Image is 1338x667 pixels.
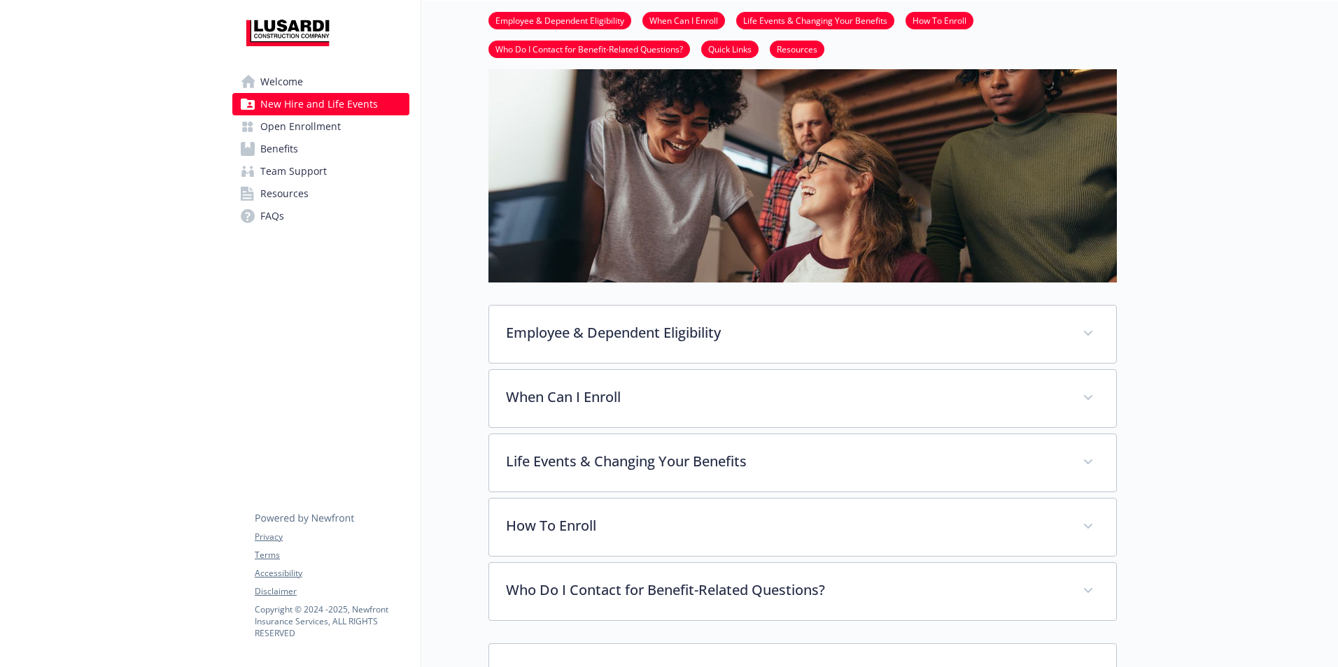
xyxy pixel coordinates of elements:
div: Who Do I Contact for Benefit-Related Questions? [489,563,1116,620]
a: Privacy [255,531,409,543]
span: FAQs [260,205,284,227]
a: Resources [232,182,409,205]
p: Life Events & Changing Your Benefits [506,451,1066,472]
a: Benefits [232,138,409,160]
p: Employee & Dependent Eligibility [506,322,1066,343]
a: Who Do I Contact for Benefit-Related Questions? [488,42,690,55]
a: Team Support [232,160,409,182]
a: Welcome [232,71,409,93]
a: Life Events & Changing Your Benefits [736,13,894,27]
div: When Can I Enroll [489,370,1116,427]
p: Copyright © 2024 - 2025 , Newfront Insurance Services, ALL RIGHTS RESERVED [255,603,409,639]
span: Benefits [260,138,298,160]
a: New Hire and Life Events [232,93,409,115]
a: Terms [255,549,409,561]
div: Employee & Dependent Eligibility [489,306,1116,363]
a: Resources [770,42,824,55]
span: Welcome [260,71,303,93]
a: Disclaimer [255,585,409,598]
span: Resources [260,182,309,205]
a: Accessibility [255,567,409,580]
a: Quick Links [701,42,759,55]
div: Life Events & Changing Your Benefits [489,434,1116,492]
a: Open Enrollment [232,115,409,138]
p: Who Do I Contact for Benefit-Related Questions? [506,580,1066,601]
p: When Can I Enroll [506,387,1066,408]
a: FAQs [232,205,409,227]
span: New Hire and Life Events [260,93,378,115]
p: How To Enroll [506,515,1066,536]
span: Open Enrollment [260,115,341,138]
span: Team Support [260,160,327,182]
div: How To Enroll [489,499,1116,556]
a: How To Enroll [906,13,973,27]
a: When Can I Enroll [642,13,725,27]
a: Employee & Dependent Eligibility [488,13,631,27]
img: new hire page banner [488,28,1117,282]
